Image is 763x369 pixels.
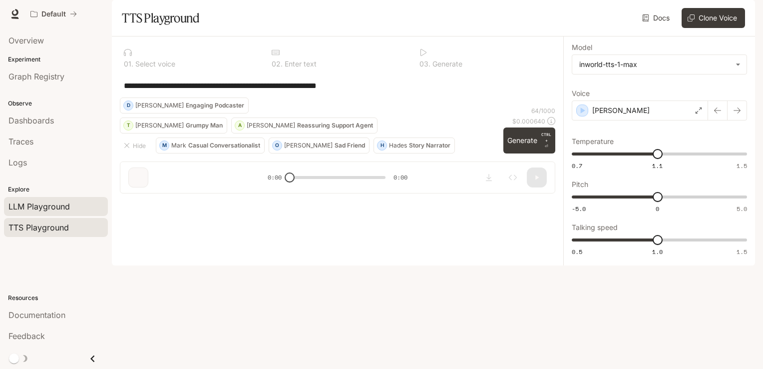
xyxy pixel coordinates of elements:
[419,60,430,67] p: 0 3 .
[171,142,186,148] p: Mark
[273,137,282,153] div: O
[124,117,133,133] div: T
[124,60,133,67] p: 0 1 .
[652,161,663,170] span: 1.1
[531,106,555,115] p: 64 / 1000
[572,247,582,256] span: 0.5
[572,204,586,213] span: -5.0
[378,137,386,153] div: H
[122,8,199,28] h1: TTS Playground
[269,137,370,153] button: O[PERSON_NAME]Sad Friend
[737,247,747,256] span: 1.5
[160,137,169,153] div: M
[283,60,317,67] p: Enter text
[572,44,592,51] p: Model
[120,97,249,113] button: D[PERSON_NAME]Engaging Podcaster
[188,142,260,148] p: Casual Conversationalist
[374,137,455,153] button: HHadesStory Narrator
[652,247,663,256] span: 1.0
[135,102,184,108] p: [PERSON_NAME]
[284,142,333,148] p: [PERSON_NAME]
[120,137,152,153] button: Hide
[297,122,373,128] p: Reassuring Support Agent
[572,161,582,170] span: 0.7
[235,117,244,133] div: A
[572,138,614,145] p: Temperature
[272,60,283,67] p: 0 2 .
[592,105,650,115] p: [PERSON_NAME]
[541,131,551,149] p: ⏎
[572,55,747,74] div: inworld-tts-1-max
[26,4,81,24] button: All workspaces
[541,131,551,143] p: CTRL +
[572,181,588,188] p: Pitch
[512,117,545,125] p: $ 0.000640
[186,102,244,108] p: Engaging Podcaster
[430,60,462,67] p: Generate
[41,10,66,18] p: Default
[156,137,265,153] button: MMarkCasual Conversationalist
[640,8,674,28] a: Docs
[656,204,659,213] span: 0
[737,204,747,213] span: 5.0
[335,142,365,148] p: Sad Friend
[503,127,555,153] button: GenerateCTRL +⏎
[389,142,407,148] p: Hades
[579,59,731,69] div: inworld-tts-1-max
[572,90,590,97] p: Voice
[231,117,378,133] button: A[PERSON_NAME]Reassuring Support Agent
[124,97,133,113] div: D
[133,60,175,67] p: Select voice
[572,224,618,231] p: Talking speed
[120,117,227,133] button: T[PERSON_NAME]Grumpy Man
[135,122,184,128] p: [PERSON_NAME]
[186,122,223,128] p: Grumpy Man
[682,8,745,28] button: Clone Voice
[409,142,450,148] p: Story Narrator
[247,122,295,128] p: [PERSON_NAME]
[737,161,747,170] span: 1.5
